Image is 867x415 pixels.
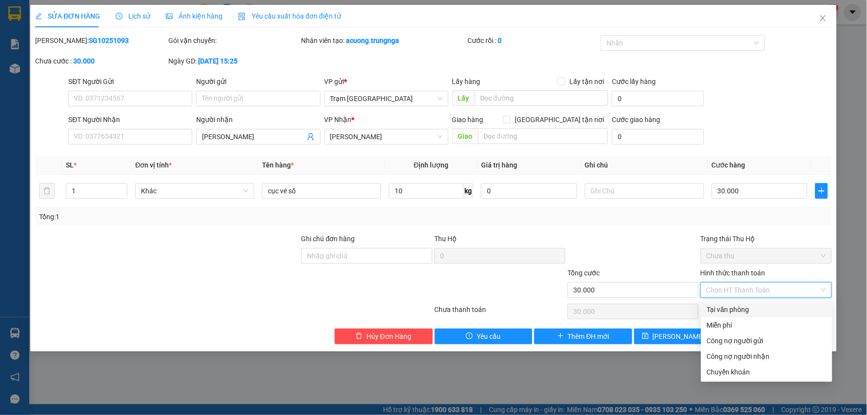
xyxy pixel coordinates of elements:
[475,90,608,106] input: Dọc đường
[198,57,238,65] b: [DATE] 15:25
[433,304,566,321] div: Chưa thanh toán
[141,184,248,198] span: Khác
[701,333,832,349] div: Cước gửi hàng sẽ được ghi vào công nợ của người gửi
[701,349,832,364] div: Cước gửi hàng sẽ được ghi vào công nợ của người nhận
[707,320,827,331] div: Miễn phí
[302,248,433,264] input: Ghi chú đơn hàng
[511,114,608,125] span: [GEOGRAPHIC_DATA] tận nơi
[324,116,352,124] span: VP Nhận
[414,161,448,169] span: Định lượng
[324,76,448,87] div: VP gửi
[481,161,517,169] span: Giá trị hàng
[89,37,129,44] b: SG10251093
[452,78,481,85] span: Lấy hàng
[567,269,600,277] span: Tổng cước
[262,161,294,169] span: Tên hàng
[707,335,827,346] div: Công nợ người gửi
[478,128,608,144] input: Dọc đường
[238,12,341,20] span: Yêu cầu xuất hóa đơn điện tử
[35,35,166,46] div: [PERSON_NAME]:
[66,161,74,169] span: SL
[612,78,656,85] label: Cước lấy hàng
[707,304,827,315] div: Tại văn phòng
[335,329,433,344] button: deleteHủy Đơn Hàng
[642,332,649,340] span: save
[39,211,335,222] div: Tổng: 1
[477,331,501,342] span: Yêu cầu
[452,90,475,106] span: Lấy
[707,351,827,362] div: Công nợ người nhận
[557,332,564,340] span: plus
[168,35,300,46] div: Gói vận chuyển:
[366,331,411,342] span: Hủy Đơn Hàng
[302,35,466,46] div: Nhân viên tạo:
[166,12,222,20] span: Ảnh kiện hàng
[634,329,732,344] button: save[PERSON_NAME] thay đổi
[330,129,443,144] span: Phan Thiết
[466,332,473,340] span: exclamation-circle
[701,269,766,277] label: Hình thức thanh toán
[816,187,827,195] span: plus
[612,91,704,106] input: Cước lấy hàng
[464,183,473,199] span: kg
[653,331,731,342] span: [PERSON_NAME] thay đổi
[73,57,95,65] b: 30.000
[452,128,478,144] span: Giao
[196,76,320,87] div: Người gửi
[712,161,746,169] span: Cước hàng
[819,14,827,22] span: close
[116,12,150,20] span: Lịch sử
[498,37,502,44] b: 0
[35,56,166,66] div: Chưa cước :
[435,329,533,344] button: exclamation-circleYêu cầu
[168,56,300,66] div: Ngày GD:
[707,367,827,377] div: Chuyển khoản
[116,13,122,20] span: clock-circle
[302,235,355,243] label: Ghi chú đơn hàng
[135,161,172,169] span: Đơn vị tính
[706,249,826,263] span: Chưa thu
[612,129,704,145] input: Cước giao hàng
[196,114,320,125] div: Người nhận
[346,37,400,44] b: acuong.trungnga
[166,13,173,20] span: picture
[706,283,826,297] span: Chọn HT Thanh Toán
[581,156,708,175] th: Ghi chú
[701,233,832,244] div: Trạng thái Thu Hộ
[35,13,42,20] span: edit
[815,183,827,199] button: plus
[468,35,599,46] div: Cước rồi :
[565,76,608,87] span: Lấy tận nơi
[434,235,457,243] span: Thu Hộ
[262,183,381,199] input: VD: Bàn, Ghế
[534,329,632,344] button: plusThêm ĐH mới
[39,183,55,199] button: delete
[356,332,363,340] span: delete
[330,91,443,106] span: Trạm Sài Gòn
[568,331,609,342] span: Thêm ĐH mới
[238,13,246,21] img: icon
[68,114,192,125] div: SĐT Người Nhận
[68,76,192,87] div: SĐT Người Gửi
[809,5,837,32] button: Close
[35,12,100,20] span: SỬA ĐƠN HÀNG
[585,183,704,199] input: Ghi Chú
[612,116,660,124] label: Cước giao hàng
[452,116,484,124] span: Giao hàng
[307,133,315,141] span: user-add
